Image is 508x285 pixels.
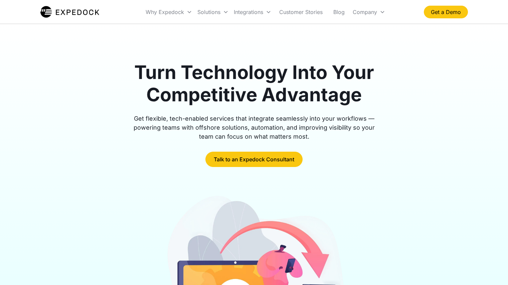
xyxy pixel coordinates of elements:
[126,114,382,141] div: Get flexible, tech-enabled services that integrate seamlessly into your workflows — powering team...
[353,9,377,15] div: Company
[231,1,274,23] div: Integrations
[195,1,231,23] div: Solutions
[350,1,388,23] div: Company
[328,1,350,23] a: Blog
[234,9,263,15] div: Integrations
[424,6,468,18] a: Get a Demo
[146,9,184,15] div: Why Expedock
[40,5,100,19] a: home
[126,61,382,106] h1: Turn Technology Into Your Competitive Advantage
[274,1,328,23] a: Customer Stories
[197,9,220,15] div: Solutions
[40,5,100,19] img: Expedock Logo
[143,1,195,23] div: Why Expedock
[205,152,303,167] a: Talk to an Expedock Consultant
